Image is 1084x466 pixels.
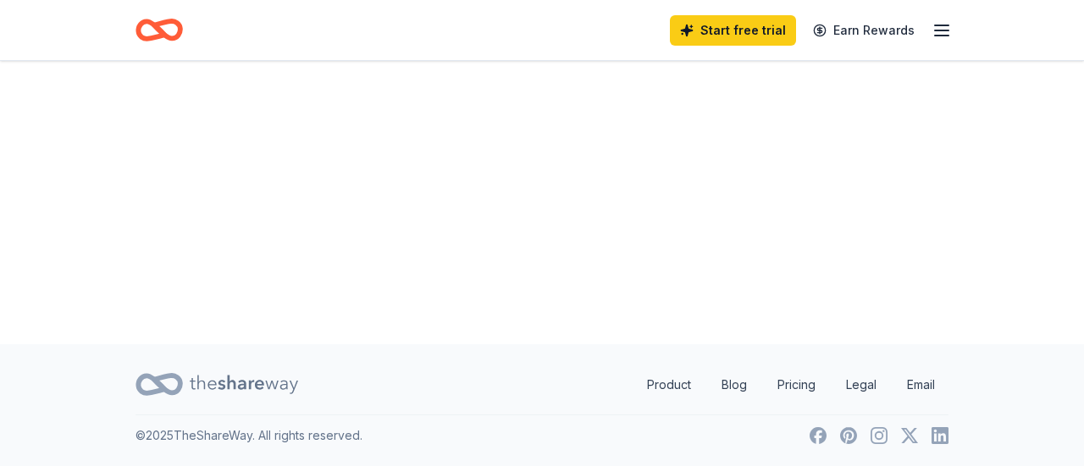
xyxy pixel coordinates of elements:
a: Earn Rewards [803,15,925,46]
a: Legal [832,368,890,402]
a: Home [135,10,183,50]
nav: quick links [633,368,948,402]
a: Pricing [764,368,829,402]
a: Start free trial [670,15,796,46]
a: Blog [708,368,760,402]
a: Email [893,368,948,402]
a: Product [633,368,705,402]
p: © 2025 TheShareWay. All rights reserved. [135,425,362,446]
